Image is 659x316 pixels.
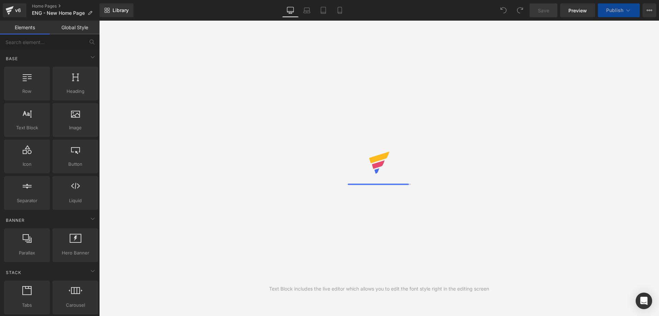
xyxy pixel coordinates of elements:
a: New Library [100,3,134,17]
button: Undo [497,3,510,17]
span: Carousel [55,302,96,309]
a: Global Style [50,21,100,34]
button: Redo [513,3,527,17]
button: More [643,3,656,17]
a: Home Pages [32,3,100,9]
a: Desktop [282,3,299,17]
span: Image [55,124,96,131]
span: Publish [606,8,623,13]
span: Parallax [6,249,48,257]
span: Stack [5,269,22,276]
span: Heading [55,88,96,95]
span: Base [5,55,19,62]
span: Text Block [6,124,48,131]
span: Preview [568,7,587,14]
span: Separator [6,197,48,204]
a: Preview [560,3,595,17]
span: Button [55,161,96,168]
div: Open Intercom Messenger [636,293,652,309]
a: v6 [3,3,26,17]
div: v6 [14,6,22,15]
span: Library [113,7,129,13]
span: ENG - New Home Page [32,10,85,16]
span: Save [538,7,549,14]
span: Row [6,88,48,95]
button: Publish [598,3,640,17]
span: Hero Banner [55,249,96,257]
a: Mobile [332,3,348,17]
a: Tablet [315,3,332,17]
a: Laptop [299,3,315,17]
span: Tabs [6,302,48,309]
span: Banner [5,217,25,224]
span: Icon [6,161,48,168]
div: Text Block includes the live editor which allows you to edit the font style right in the editing ... [269,285,489,293]
span: Liquid [55,197,96,204]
